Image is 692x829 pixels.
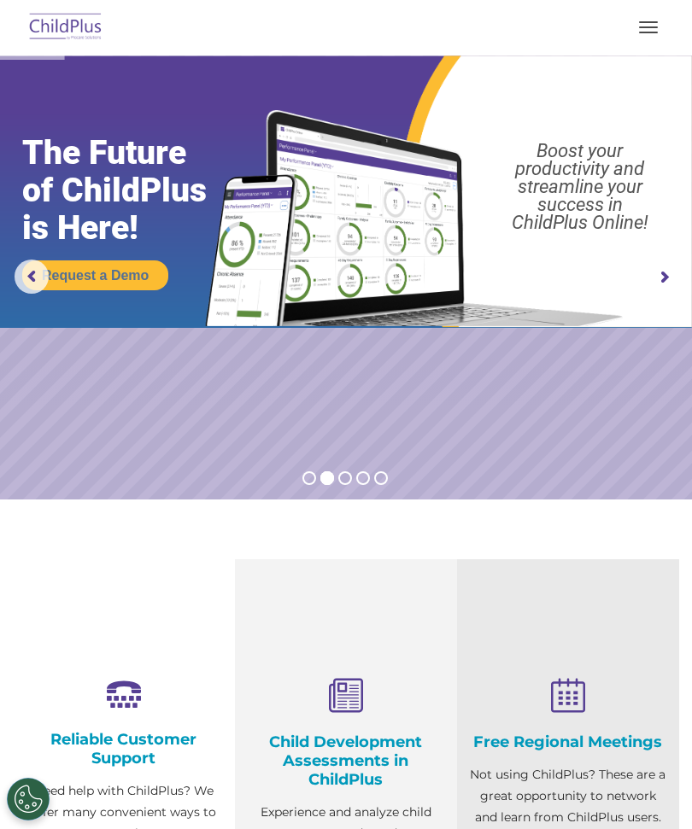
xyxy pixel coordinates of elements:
[7,778,50,820] button: Cookies Settings
[26,730,222,768] h4: Reliable Customer Support
[478,142,683,231] rs-layer: Boost your productivity and streamline your success in ChildPlus Online!
[22,260,168,290] a: Request a Demo
[396,645,692,829] iframe: Chat Widget
[22,134,243,247] rs-layer: The Future of ChildPlus is Here!
[248,733,444,789] h4: Child Development Assessments in ChildPlus
[26,8,106,48] img: ChildPlus by Procare Solutions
